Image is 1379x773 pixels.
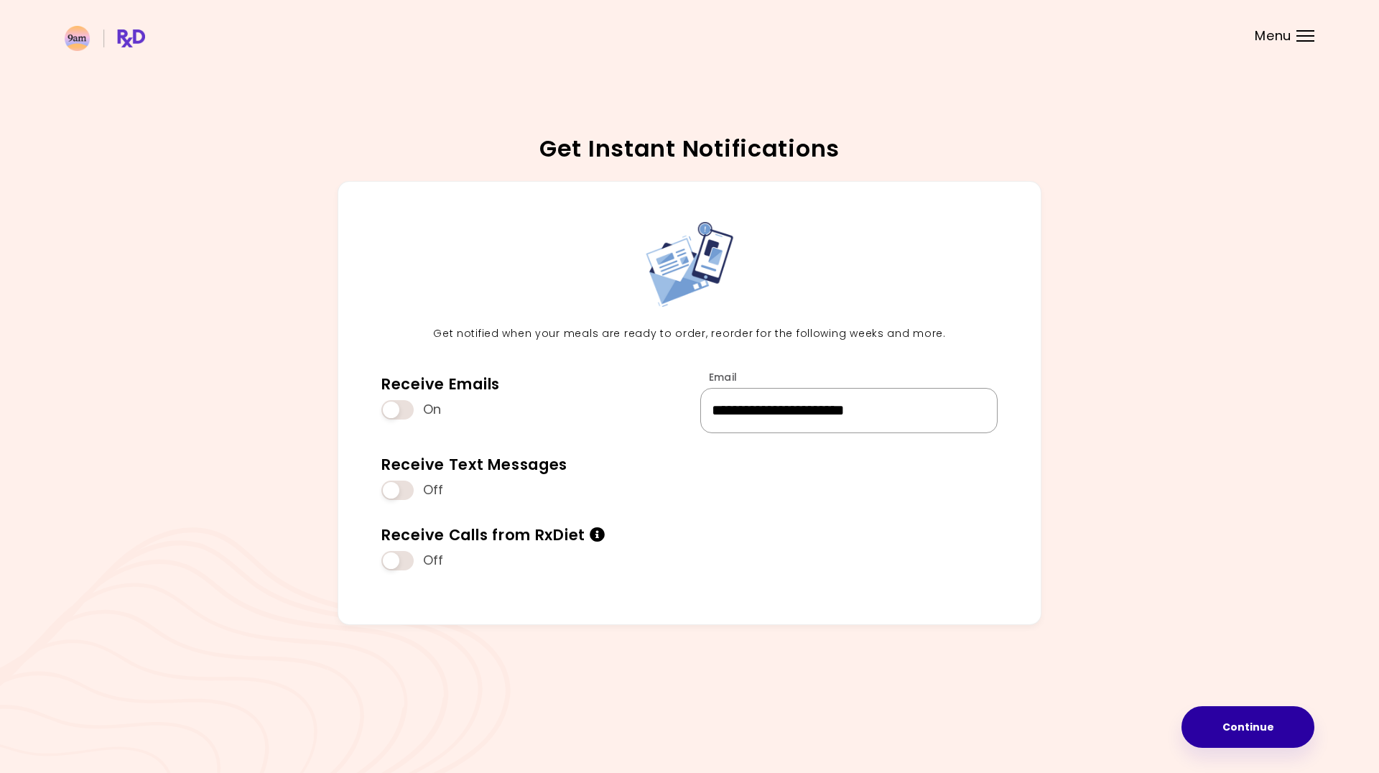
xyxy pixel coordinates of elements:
h2: Get Instant Notifications [65,137,1314,160]
p: Get notified when your meals are ready to order, reorder for the following weeks and more. [371,325,1008,343]
i: Info [590,527,605,542]
span: Off [423,552,444,569]
button: Continue [1181,706,1314,748]
img: RxDiet [65,26,145,51]
div: Receive Text Messages [381,455,567,474]
span: Off [423,482,444,499]
label: Email [700,370,737,384]
div: Receive Calls from RxDiet [381,525,605,545]
div: Receive Emails [381,374,500,394]
span: Menu [1255,29,1291,42]
span: On [423,402,441,418]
